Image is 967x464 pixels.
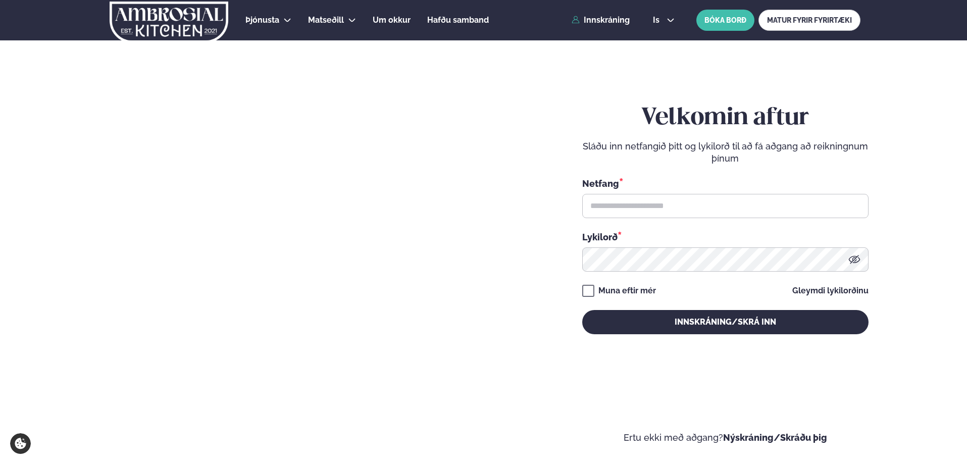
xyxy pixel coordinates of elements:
[792,287,869,295] a: Gleymdi lykilorðinu
[582,104,869,132] h2: Velkomin aftur
[582,140,869,165] p: Sláðu inn netfangið þitt og lykilorð til að fá aðgang að reikningnum þínum
[696,10,754,31] button: BÓKA BORÐ
[427,14,489,26] a: Hafðu samband
[245,14,279,26] a: Þjónusta
[572,16,630,25] a: Innskráning
[582,177,869,190] div: Netfang
[30,379,240,403] p: Ef eitthvað sameinar fólk, þá er [PERSON_NAME] matarferðalag.
[109,2,229,43] img: logo
[30,282,240,367] h2: Velkomin á Ambrosial kitchen!
[427,15,489,25] span: Hafðu samband
[582,310,869,334] button: Innskráning/Skrá inn
[245,15,279,25] span: Þjónusta
[10,433,31,454] a: Cookie settings
[653,16,663,24] span: is
[723,432,827,443] a: Nýskráning/Skráðu þig
[758,10,860,31] a: MATUR FYRIR FYRIRTÆKI
[582,230,869,243] div: Lykilorð
[308,14,344,26] a: Matseðill
[645,16,683,24] button: is
[308,15,344,25] span: Matseðill
[514,432,937,444] p: Ertu ekki með aðgang?
[373,15,411,25] span: Um okkur
[373,14,411,26] a: Um okkur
